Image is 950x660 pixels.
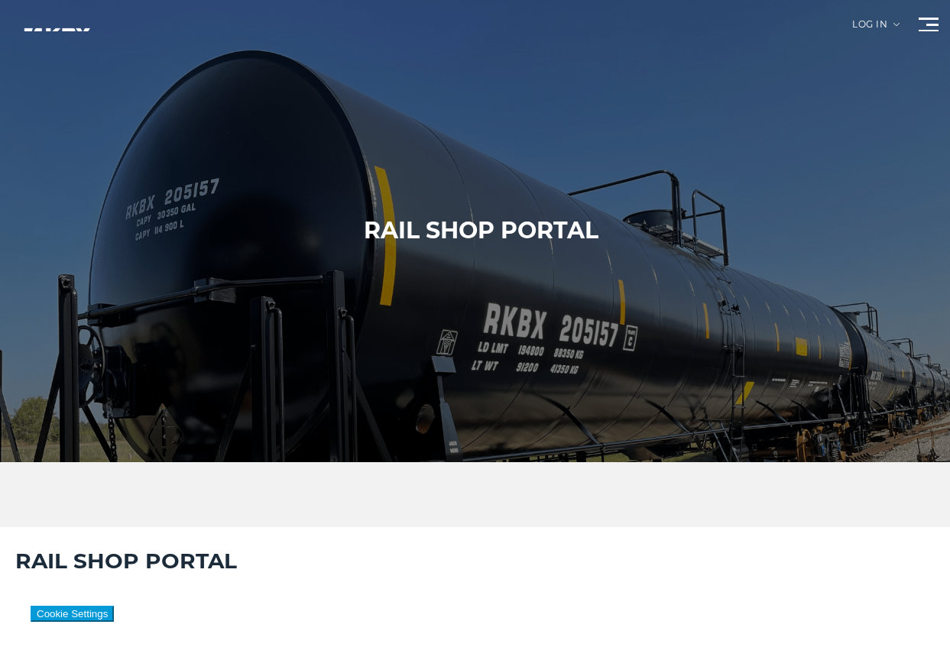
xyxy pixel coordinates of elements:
[364,215,598,246] h1: RAIL SHOP PORTAL
[852,20,900,40] div: Log in
[11,15,103,70] img: kbx logo
[893,23,900,26] img: arrow
[15,546,935,575] h2: RAIL SHOP PORTAL
[31,606,114,622] button: Cookie Settings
